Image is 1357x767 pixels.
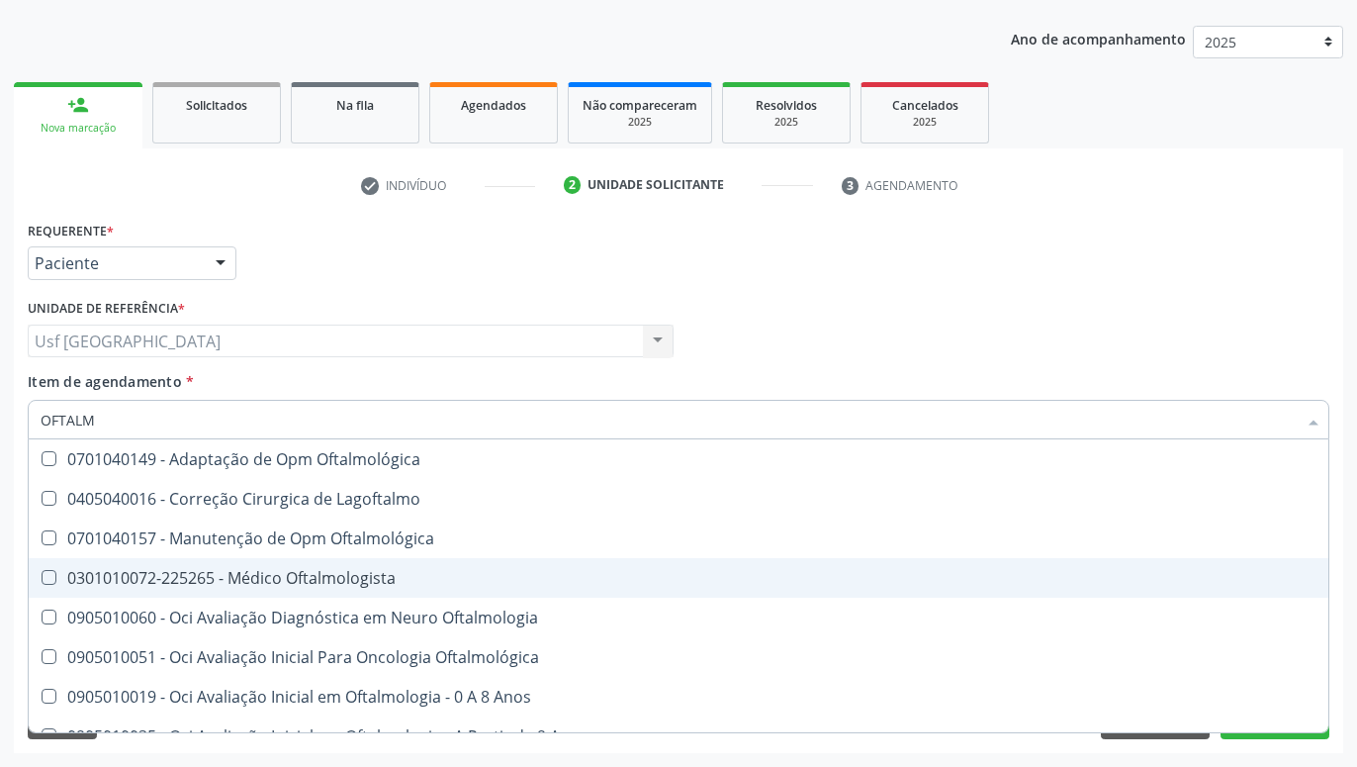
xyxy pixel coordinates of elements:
span: Item de agendamento [28,372,182,391]
div: 2025 [875,115,974,130]
div: Unidade solicitante [588,176,724,194]
div: 0701040157 - Manutenção de Opm Oftalmológica [41,530,1316,546]
div: 2025 [583,115,697,130]
div: person_add [67,94,89,116]
div: 0301010072-225265 - Médico Oftalmologista [41,570,1316,586]
div: 0905010060 - Oci Avaliação Diagnóstica em Neuro Oftalmologia [41,610,1316,625]
div: 0405040016 - Correção Cirurgica de Lagoftalmo [41,491,1316,507]
span: Agendados [461,97,526,114]
span: Paciente [35,253,196,273]
div: Nova marcação [28,121,129,136]
div: 0701040149 - Adaptação de Opm Oftalmológica [41,451,1316,467]
span: Não compareceram [583,97,697,114]
span: Na fila [336,97,374,114]
input: Buscar por procedimentos [41,400,1297,439]
div: 0905010019 - Oci Avaliação Inicial em Oftalmologia - 0 A 8 Anos [41,689,1316,705]
span: Solicitados [186,97,247,114]
p: Ano de acompanhamento [1011,26,1186,50]
span: Resolvidos [756,97,817,114]
span: Cancelados [892,97,958,114]
label: Unidade de referência [28,294,185,325]
div: 2 [564,176,582,194]
div: 0905010051 - Oci Avaliação Inicial Para Oncologia Oftalmológica [41,649,1316,665]
label: Requerente [28,216,114,246]
div: 2025 [737,115,836,130]
div: 0905010035 - Oci Avaliação Inicial em Oftalmologia - A Partir de 9 Anos [41,728,1316,744]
